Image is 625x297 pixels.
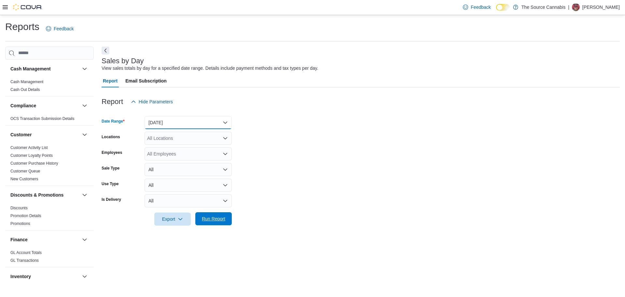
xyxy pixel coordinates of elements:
[102,98,123,106] h3: Report
[496,4,510,11] input: Dark Mode
[572,3,580,11] div: Levi Tolman
[5,204,94,230] div: Discounts & Promotions
[102,47,109,54] button: Next
[145,116,232,129] button: [DATE]
[10,131,79,138] button: Customer
[10,161,58,166] span: Customer Purchase History
[10,102,79,109] button: Compliance
[128,95,175,108] button: Hide Parameters
[10,177,38,181] a: New Customers
[102,181,118,186] label: Use Type
[103,74,118,87] span: Report
[10,214,41,218] a: Promotion Details
[145,179,232,192] button: All
[10,102,36,109] h3: Compliance
[102,166,119,171] label: Sale Type
[10,258,39,263] span: GL Transactions
[81,65,89,73] button: Cash Management
[460,1,493,14] a: Feedback
[5,78,94,96] div: Cash Management
[145,163,232,176] button: All
[10,169,40,173] a: Customer Queue
[158,213,187,226] span: Export
[202,215,225,222] span: Run Report
[195,212,232,225] button: Run Report
[154,213,191,226] button: Export
[521,3,565,11] p: The Source Cannabis
[568,3,569,11] p: |
[10,153,53,158] a: Customer Loyalty Points
[223,151,228,156] button: Open list of options
[81,102,89,110] button: Compliance
[139,98,173,105] span: Hide Parameters
[43,22,76,35] a: Feedback
[10,221,30,226] a: Promotions
[223,136,228,141] button: Open list of options
[10,66,51,72] h3: Cash Management
[10,87,40,92] a: Cash Out Details
[10,116,75,121] a: OCS Transaction Submission Details
[10,192,63,198] h3: Discounts & Promotions
[81,236,89,244] button: Finance
[145,194,232,207] button: All
[10,145,48,150] a: Customer Activity List
[582,3,620,11] p: [PERSON_NAME]
[102,57,144,65] h3: Sales by Day
[10,192,79,198] button: Discounts & Promotions
[81,191,89,199] button: Discounts & Promotions
[10,236,28,243] h3: Finance
[125,74,167,87] span: Email Subscription
[5,20,39,33] h1: Reports
[10,161,58,166] a: Customer Purchase History
[102,197,121,202] label: Is Delivery
[10,250,42,255] a: GL Account Totals
[13,4,42,10] img: Cova
[54,25,74,32] span: Feedback
[102,134,120,140] label: Locations
[81,273,89,280] button: Inventory
[10,258,39,263] a: GL Transactions
[5,249,94,267] div: Finance
[471,4,491,10] span: Feedback
[5,144,94,186] div: Customer
[10,273,31,280] h3: Inventory
[10,131,32,138] h3: Customer
[10,206,28,210] a: Discounts
[10,273,79,280] button: Inventory
[10,66,79,72] button: Cash Management
[102,119,125,124] label: Date Range
[5,115,94,125] div: Compliance
[102,65,318,72] div: View sales totals by day for a specified date range. Details include payment methods and tax type...
[81,131,89,139] button: Customer
[10,236,79,243] button: Finance
[10,80,43,84] a: Cash Management
[102,150,122,155] label: Employees
[10,169,40,174] span: Customer Queue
